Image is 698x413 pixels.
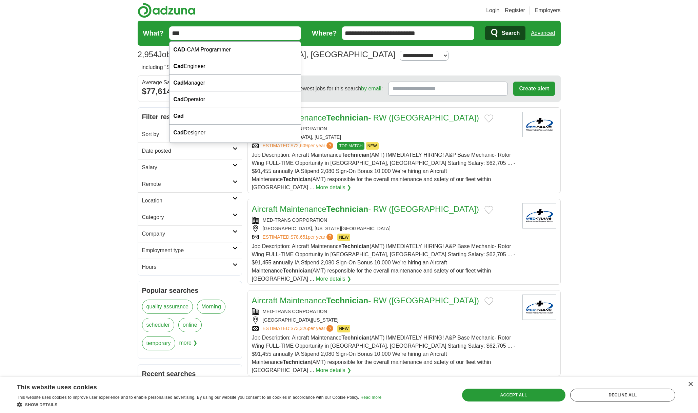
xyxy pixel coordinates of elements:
h2: Popular searches [142,285,238,296]
div: Designer [169,125,301,141]
button: Search [485,26,525,40]
a: Aircraft MaintenanceTechnician- RW ([GEOGRAPHIC_DATA]) [252,204,479,214]
a: scheduler [142,318,174,332]
button: Create alert [513,82,555,96]
span: ? [326,325,333,332]
div: [GEOGRAPHIC_DATA], [US_STATE][GEOGRAPHIC_DATA] [252,225,517,232]
span: ? [326,142,333,149]
div: -CAM Programmer [169,42,301,58]
h1: Jobs in Village of [GEOGRAPHIC_DATA], [GEOGRAPHIC_DATA] [138,50,396,59]
span: 2,954 [138,48,158,61]
a: Login [486,6,499,15]
a: by email [361,86,381,91]
span: Job Description: Aircraft Maintenance (AMT) IMMEDIATELY HIRING! A&P Base Mechanic- Rotor Wing FUL... [252,243,516,282]
a: temporary [142,336,175,350]
a: Location [138,192,242,209]
strong: Technician [283,176,311,182]
h2: Remote [142,180,233,188]
span: NEW [366,142,379,150]
div: This website uses cookies [17,381,364,391]
img: Med-Trans Corporation logo [522,112,556,137]
div: Engineer [169,58,301,75]
a: Register [505,6,525,15]
strong: Technician [326,296,368,305]
img: Adzuna logo [138,3,195,18]
button: Add to favorite jobs [484,206,493,214]
span: Job Description: Aircraft Maintenance (AMT) IMMEDIATELY HIRING! A&P Base Mechanic- Rotor Wing FUL... [252,335,516,373]
img: Med-Trans Corporation logo [522,203,556,229]
span: ? [326,234,333,240]
div: Operator [169,91,301,108]
a: ESTIMATED:$72,609per year? [263,142,335,150]
div: Average Salary [142,80,238,85]
span: $73,326 [291,326,308,331]
a: online [178,318,202,332]
div: [GEOGRAPHIC_DATA], [US_STATE] [252,134,517,141]
a: Read more, opens a new window [360,395,381,400]
a: More details ❯ [316,275,351,283]
button: Add to favorite jobs [484,114,493,123]
a: Remote [138,176,242,192]
a: MED-TRANS CORPORATION [263,309,327,314]
span: Job Description: Aircraft Maintenance (AMT) IMMEDIATELY HIRING! A&P Base Mechanic- Rotor Wing FUL... [252,152,516,190]
strong: Cad [174,130,184,135]
span: $72,609 [291,143,308,148]
h2: including "Senior" or "CAD" or "Technician" [142,63,266,71]
h2: Sort by [142,130,233,138]
div: $77,614 [142,85,238,97]
strong: Technician [326,113,368,122]
span: $78,651 [291,234,308,240]
h2: Salary [142,164,233,172]
span: NEW [337,325,350,332]
a: Date posted [138,143,242,159]
a: Morning [197,300,225,314]
img: Med-Trans Corporation logo [522,295,556,320]
h2: Employment type [142,246,233,255]
strong: CAD [174,47,185,52]
div: mus [169,141,301,158]
a: Advanced [531,26,555,40]
div: Accept all [462,389,565,401]
strong: Technician [283,359,311,365]
a: Sort by [138,126,242,143]
strong: Technician [283,268,311,274]
a: Employers [535,6,561,15]
a: Category [138,209,242,225]
a: More details ❯ [316,366,351,374]
div: [GEOGRAPHIC_DATA][US_STATE] [252,317,517,324]
div: Close [688,382,693,387]
label: What? [143,28,164,38]
a: MED-TRANS CORPORATION [263,217,327,223]
strong: Cad [174,113,184,119]
a: Salary [138,159,242,176]
strong: Technician [342,152,370,158]
h2: Hours [142,263,233,271]
span: NEW [337,234,350,241]
a: ESTIMATED:$78,651per year? [263,234,335,241]
h2: Category [142,213,233,221]
a: Employment type [138,242,242,259]
span: more ❯ [179,336,198,354]
a: quality assurance [142,300,193,314]
div: Decline all [570,389,675,401]
h2: Location [142,197,233,205]
span: This website uses cookies to improve user experience and to enable personalised advertising. By u... [17,395,359,400]
h2: Date posted [142,147,233,155]
strong: Cad [174,96,184,102]
label: Where? [312,28,337,38]
span: Show details [25,403,58,407]
strong: Cad [174,80,184,86]
a: Aircraft MaintenanceTechnician- RW ([GEOGRAPHIC_DATA]) [252,296,479,305]
strong: Technician [342,243,370,249]
div: Manager [169,75,301,91]
strong: Technician [326,204,368,214]
span: TOP MATCH [337,142,364,150]
div: Show details [17,401,381,408]
a: ESTIMATED:$73,326per year? [263,325,335,332]
strong: Cad [174,63,184,69]
h2: Recent searches [142,369,238,379]
a: More details ❯ [316,183,351,192]
a: Aircraft MaintenanceTechnician- RW ([GEOGRAPHIC_DATA]) [252,113,479,122]
button: Add to favorite jobs [484,297,493,305]
a: Company [138,225,242,242]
